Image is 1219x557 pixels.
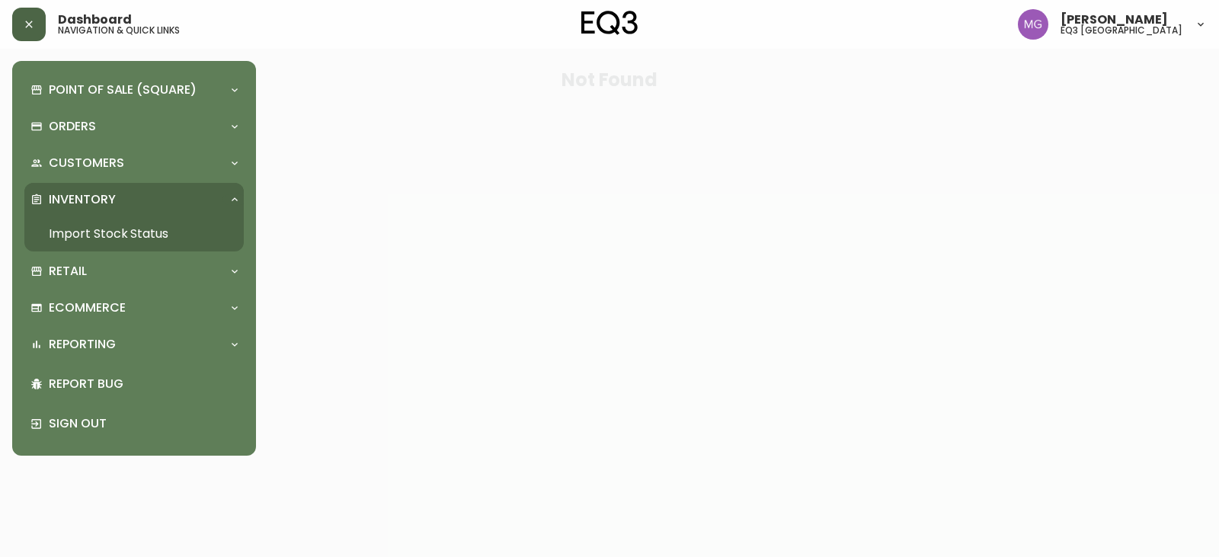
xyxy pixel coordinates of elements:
[24,291,244,325] div: Ecommerce
[49,336,116,353] p: Reporting
[49,299,126,316] p: Ecommerce
[49,263,87,280] p: Retail
[24,254,244,288] div: Retail
[1061,26,1182,35] h5: eq3 [GEOGRAPHIC_DATA]
[581,11,638,35] img: logo
[24,183,244,216] div: Inventory
[24,216,244,251] a: Import Stock Status
[49,415,238,432] p: Sign Out
[24,364,244,404] div: Report Bug
[1018,9,1048,40] img: de8837be2a95cd31bb7c9ae23fe16153
[24,404,244,443] div: Sign Out
[49,376,238,392] p: Report Bug
[1061,14,1168,26] span: [PERSON_NAME]
[49,191,116,208] p: Inventory
[24,146,244,180] div: Customers
[24,110,244,143] div: Orders
[24,73,244,107] div: Point of Sale (Square)
[58,14,132,26] span: Dashboard
[24,328,244,361] div: Reporting
[58,26,180,35] h5: navigation & quick links
[49,82,197,98] p: Point of Sale (Square)
[49,155,124,171] p: Customers
[49,118,96,135] p: Orders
